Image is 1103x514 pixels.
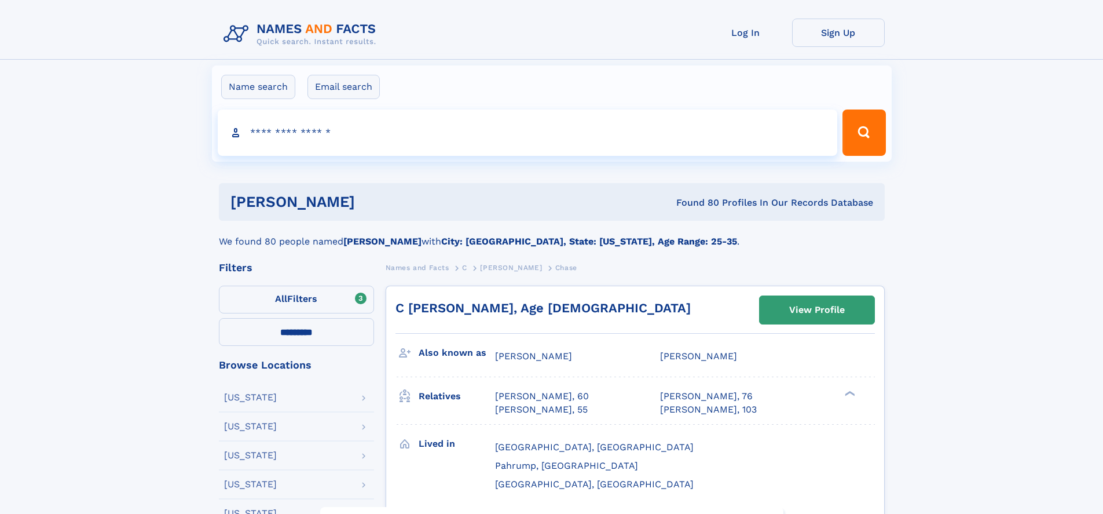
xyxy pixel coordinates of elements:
[495,351,572,362] span: [PERSON_NAME]
[789,297,845,323] div: View Profile
[219,286,374,313] label: Filters
[343,236,422,247] b: [PERSON_NAME]
[660,390,753,403] a: [PERSON_NAME], 76
[842,110,885,156] button: Search Button
[419,387,495,406] h3: Relatives
[221,75,295,99] label: Name search
[386,260,449,275] a: Names and Facts
[219,263,374,273] div: Filters
[555,264,577,272] span: Chase
[419,343,495,363] h3: Also known as
[218,110,838,156] input: search input
[495,442,694,453] span: [GEOGRAPHIC_DATA], [GEOGRAPHIC_DATA]
[462,260,467,275] a: C
[495,479,694,490] span: [GEOGRAPHIC_DATA], [GEOGRAPHIC_DATA]
[660,351,737,362] span: [PERSON_NAME]
[480,264,542,272] span: [PERSON_NAME]
[441,236,737,247] b: City: [GEOGRAPHIC_DATA], State: [US_STATE], Age Range: 25-35
[699,19,792,47] a: Log In
[275,293,287,304] span: All
[515,196,873,209] div: Found 80 Profiles In Our Records Database
[395,301,691,315] a: C [PERSON_NAME], Age [DEMOGRAPHIC_DATA]
[660,403,757,416] a: [PERSON_NAME], 103
[495,460,638,471] span: Pahrump, [GEOGRAPHIC_DATA]
[495,403,588,416] a: [PERSON_NAME], 55
[842,390,856,398] div: ❯
[792,19,885,47] a: Sign Up
[307,75,380,99] label: Email search
[224,480,277,489] div: [US_STATE]
[219,360,374,370] div: Browse Locations
[224,451,277,460] div: [US_STATE]
[495,390,589,403] a: [PERSON_NAME], 60
[219,221,885,249] div: We found 80 people named with .
[224,422,277,431] div: [US_STATE]
[760,296,874,324] a: View Profile
[419,434,495,454] h3: Lived in
[462,264,467,272] span: C
[219,19,386,50] img: Logo Names and Facts
[480,260,542,275] a: [PERSON_NAME]
[224,393,277,402] div: [US_STATE]
[230,195,516,209] h1: [PERSON_NAME]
